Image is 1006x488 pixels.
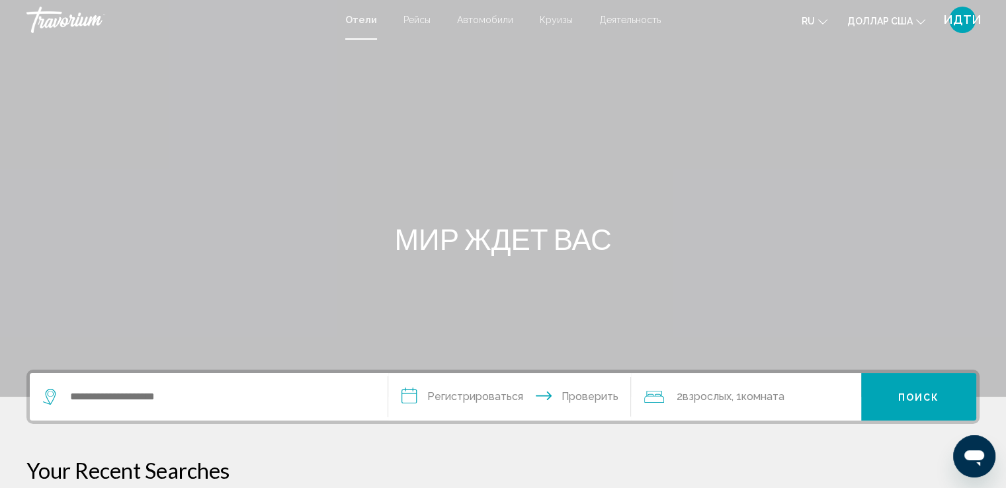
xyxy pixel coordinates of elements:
button: Изменить язык [802,11,827,30]
font: ИДТИ [943,13,982,26]
button: Изменить валюту [847,11,925,30]
font: МИР ЖДЕТ ВАС [394,222,611,256]
button: Меню пользователя [945,6,980,34]
iframe: Кнопка запуска окна обмена сообщениями [953,435,995,477]
div: Виджет поиска [30,373,976,421]
a: Травориум [26,7,332,33]
button: Даты заезда и выезда [388,373,632,421]
a: Рейсы [403,15,431,25]
a: Отели [345,15,377,25]
p: Your Recent Searches [26,457,980,483]
a: Круизы [540,15,573,25]
font: доллар США [847,16,913,26]
font: , 1 [731,390,741,403]
a: Автомобили [457,15,513,25]
font: 2 [676,390,682,403]
a: Деятельность [599,15,661,25]
button: Путешественники: 2 взрослых, 0 детей [631,373,861,421]
font: ru [802,16,815,26]
font: Поиск [898,392,940,403]
button: Поиск [861,373,976,421]
font: комната [741,390,784,403]
font: взрослых [682,390,731,403]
